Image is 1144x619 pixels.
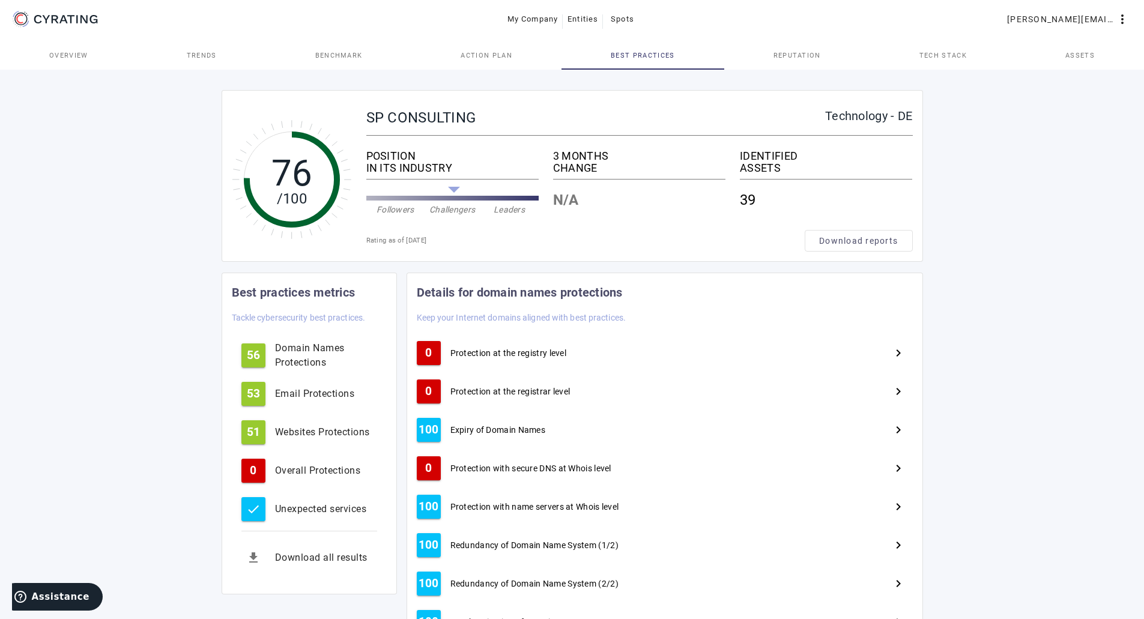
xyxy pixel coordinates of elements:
button: Download reports [805,230,913,252]
div: ASSETS [740,162,912,174]
button: Next [884,531,913,560]
mat-icon: check [246,502,261,516]
span: Protection at the registrar level [450,385,570,397]
div: Overall Protections [275,463,377,478]
span: Protection with secure DNS at Whois level [450,462,611,474]
div: IDENTIFIED [740,150,912,162]
div: Technology - DE [825,110,913,122]
span: Best practices [611,52,674,59]
mat-icon: Next [891,576,906,591]
div: SP CONSULTING [366,110,826,125]
div: POSITION [366,150,539,162]
span: 0 [425,347,432,359]
span: Redundancy of Domain Name System (1/2) [450,539,619,551]
button: Next [884,454,913,483]
div: CHANGE [553,162,725,174]
mat-card-title: Details for domain names protections [417,283,623,302]
span: Download reports [819,235,898,247]
span: 100 [419,501,439,513]
button: Entities [563,8,603,30]
button: Next [884,569,913,598]
mat-icon: Next [891,346,906,360]
button: Spots [603,8,641,30]
div: 3 MONTHS [553,150,725,162]
div: Email Protections [275,387,377,401]
mat-icon: Next [891,500,906,514]
span: My Company [507,10,558,29]
span: Reputation [773,52,821,59]
span: 0 [425,462,432,474]
button: My Company [503,8,563,30]
span: 0 [425,385,432,397]
button: Next [884,492,913,521]
div: IN ITS INDUSTRY [366,162,539,174]
mat-card-subtitle: Keep your Internet domains aligned with best practices. [417,311,626,324]
div: 39 [740,184,912,216]
span: Tech Stack [919,52,967,59]
span: Expiry of Domain Names [450,424,546,436]
button: 53Email Protections [232,377,387,411]
div: Challengers [424,204,481,216]
span: Protection at the registry level [450,347,567,359]
span: 100 [419,424,439,436]
div: Websites Protections [275,425,377,439]
div: Download all results [275,551,377,565]
div: Leaders [481,204,538,216]
div: Rating as of [DATE] [366,235,805,247]
mat-icon: get_app [241,546,265,570]
button: 51Websites Protections [232,415,387,449]
mat-icon: Next [891,461,906,476]
span: Spots [611,10,634,29]
mat-icon: Next [891,384,906,399]
span: [PERSON_NAME][EMAIL_ADDRESS][PERSON_NAME][DOMAIN_NAME] [1007,10,1115,29]
mat-card-title: Best practices metrics [232,283,356,302]
button: 56Domain Names Protections [232,339,387,372]
span: Trends [187,52,217,59]
tspan: 76 [271,152,312,195]
span: 53 [247,388,260,400]
span: Overview [49,52,88,59]
div: Domain Names Protections [275,341,377,370]
span: Assets [1065,52,1095,59]
span: Redundancy of Domain Name System (2/2) [450,578,619,590]
span: Action Plan [461,52,512,59]
tspan: /100 [276,190,306,207]
span: N/A [553,194,579,206]
span: 100 [419,578,439,590]
span: 0 [250,465,256,477]
button: [PERSON_NAME][EMAIL_ADDRESS][PERSON_NAME][DOMAIN_NAME] [1002,8,1134,30]
div: Unexpected services [275,502,377,516]
button: 0Overall Protections [232,454,387,488]
g: CYRATING [34,15,98,23]
span: 100 [419,539,439,551]
span: Protection with name servers at Whois level [450,501,619,513]
span: Benchmark [315,52,363,59]
span: Entities [567,10,598,29]
button: Next [884,339,913,367]
span: 56 [247,349,260,361]
button: Next [884,377,913,406]
mat-icon: Next [891,423,906,437]
button: Unexpected services [232,492,387,526]
span: 51 [247,426,260,438]
button: Download all results [232,541,387,575]
button: Next [884,415,913,444]
div: Followers [367,204,424,216]
mat-icon: more_vert [1115,12,1130,26]
mat-icon: Next [891,538,906,552]
iframe: Ouvre un widget dans lequel vous pouvez trouver plus d’informations [12,583,103,613]
mat-card-subtitle: Tackle cybersecurity best practices. [232,311,366,324]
